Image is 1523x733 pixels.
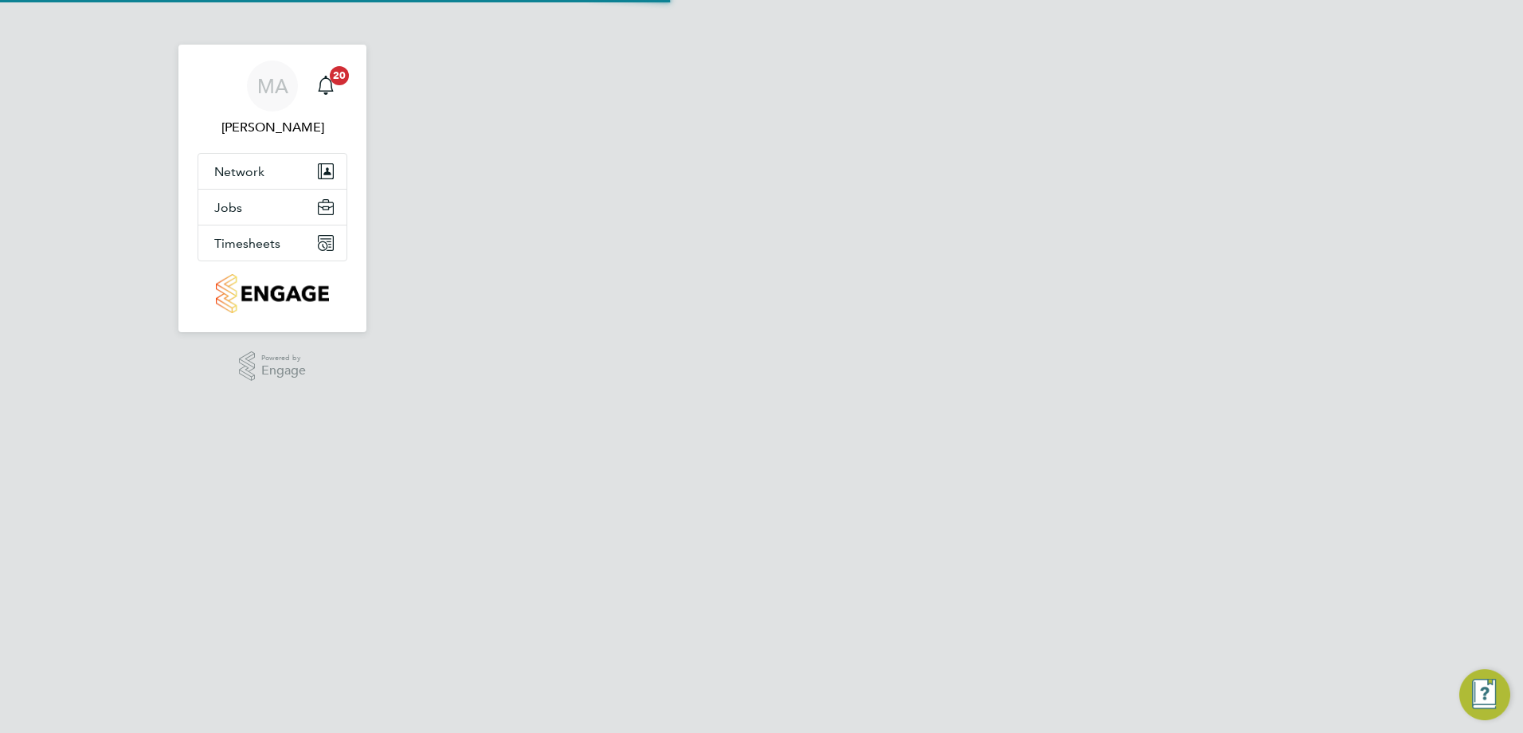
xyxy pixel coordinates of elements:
[330,66,349,85] span: 20
[214,164,264,179] span: Network
[214,200,242,215] span: Jobs
[198,274,347,313] a: Go to home page
[216,274,328,313] img: countryside-properties-logo-retina.png
[198,118,347,137] span: Matthew Ajimati
[257,76,288,96] span: MA
[261,364,306,378] span: Engage
[239,351,307,382] a: Powered byEngage
[1459,669,1510,720] button: Engage Resource Center
[178,45,366,332] nav: Main navigation
[198,61,347,137] a: MA[PERSON_NAME]
[261,351,306,365] span: Powered by
[310,61,342,112] a: 20
[198,190,346,225] button: Jobs
[198,154,346,189] button: Network
[198,225,346,261] button: Timesheets
[214,236,280,251] span: Timesheets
